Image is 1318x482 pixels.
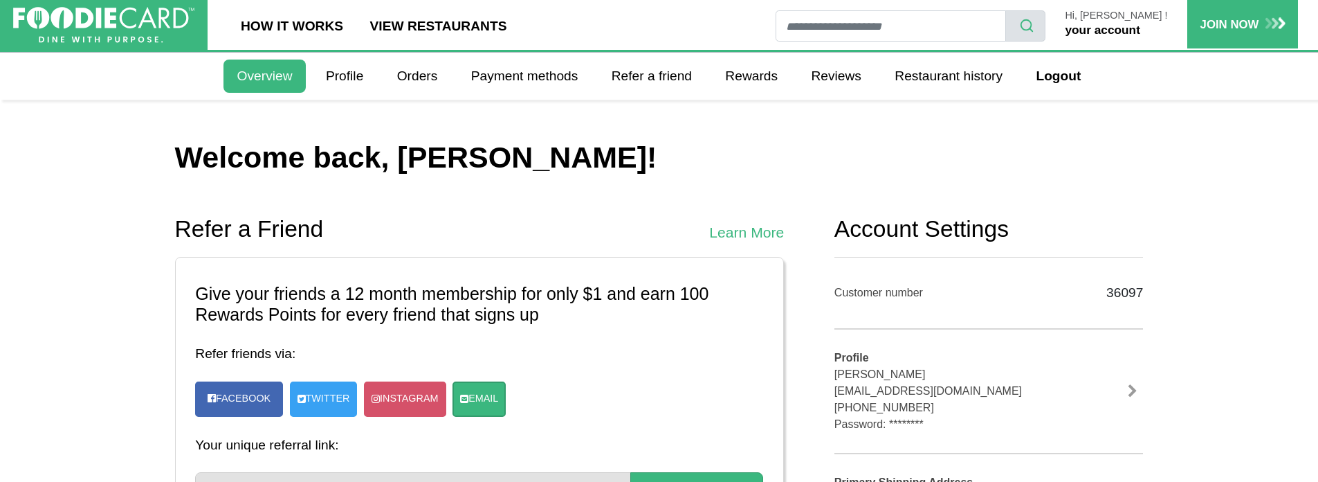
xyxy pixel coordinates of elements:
input: restaurant search [776,10,1006,42]
a: Facebook [201,385,277,413]
span: Facebook [216,393,271,404]
a: Orders [384,60,451,93]
h3: Give your friends a 12 month membership for only $1 and earn 100 Rewards Points for every friend ... [195,284,763,325]
span: Instagram [380,391,438,407]
p: Hi, [PERSON_NAME] ! [1065,10,1167,21]
div: Customer number [834,285,1056,301]
span: Email [468,391,498,407]
a: Twitter [290,382,358,417]
a: Reviews [798,60,875,93]
a: Learn More [709,222,784,244]
a: Payment methods [458,60,592,93]
a: Instagram [364,382,446,417]
div: 36097 [1077,277,1144,308]
b: Profile [834,352,869,364]
div: [PERSON_NAME] [EMAIL_ADDRESS][DOMAIN_NAME] [PHONE_NUMBER] Password: ******** [834,350,1056,433]
a: Profile [313,60,377,93]
h2: Account Settings [834,215,1144,243]
span: Twitter [306,391,350,407]
h4: Refer friends via: [195,346,763,361]
a: Restaurant history [881,60,1016,93]
a: your account [1065,23,1139,37]
a: Logout [1023,60,1094,93]
h1: Welcome back, [PERSON_NAME]! [175,140,1144,176]
a: Overview [223,60,305,93]
button: search [1005,10,1045,42]
a: Rewards [712,60,791,93]
h4: Your unique referral link: [195,437,763,453]
a: Refer a friend [598,60,706,93]
img: FoodieCard; Eat, Drink, Save, Donate [13,7,194,44]
a: Email [452,382,506,417]
h2: Refer a Friend [175,215,324,243]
